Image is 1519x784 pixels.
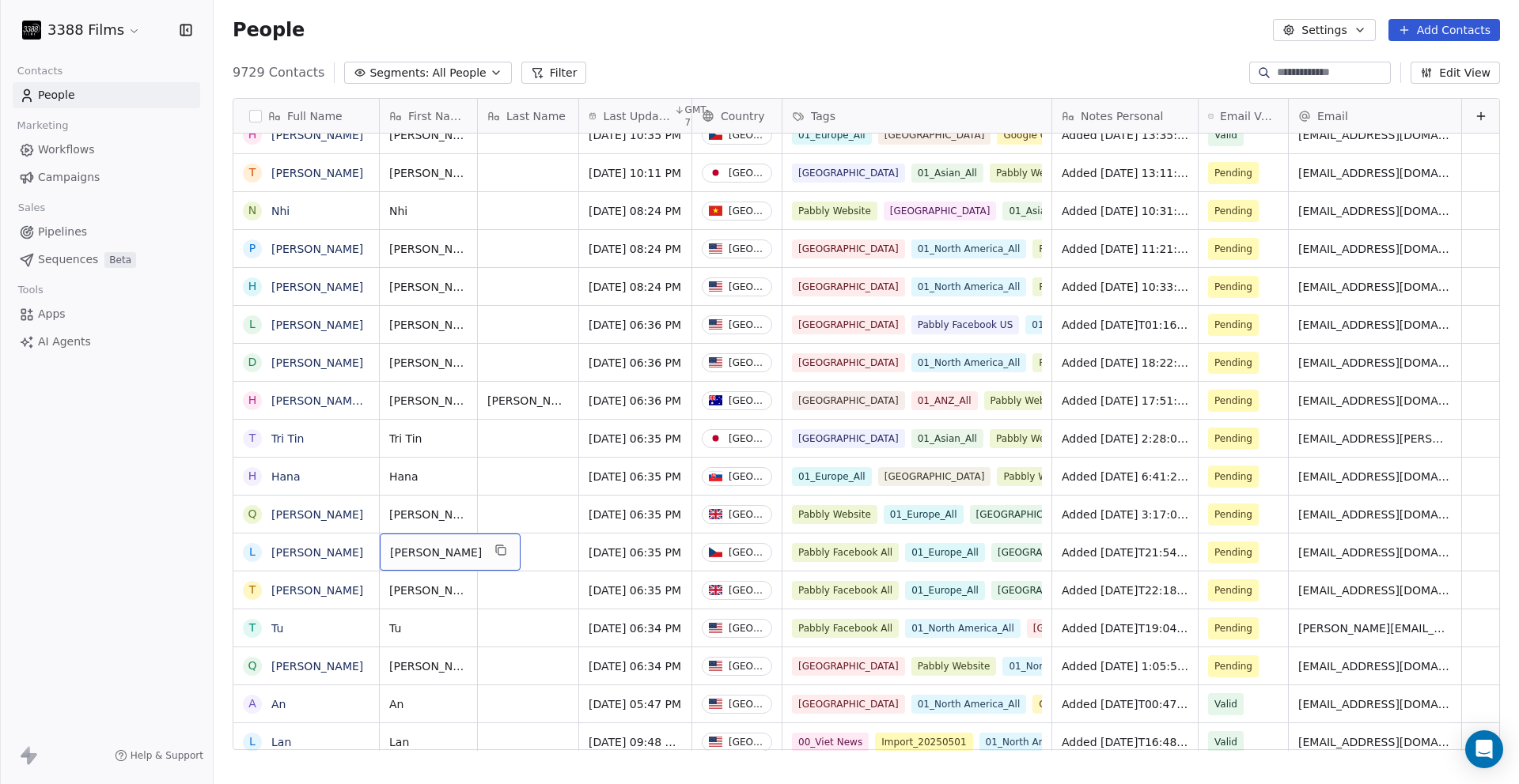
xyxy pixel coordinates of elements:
[1214,507,1252,522] span: Pending
[729,130,765,141] div: [GEOGRAPHIC_DATA]
[811,108,835,124] span: Tags
[248,126,257,143] div: H
[13,137,200,163] a: Workflows
[248,506,256,522] div: Q
[506,108,566,124] span: Last Name
[589,545,682,560] span: [DATE] 06:35 PM
[792,695,905,714] span: [GEOGRAPHIC_DATA]
[1298,355,1452,371] span: [EMAIL_ADDRESS][DOMAIN_NAME]
[997,126,1123,145] span: Google Contacts Import
[884,505,964,524] span: 01_Europe_All
[389,507,468,522] span: [PERSON_NAME]
[249,582,256,598] div: T
[1298,469,1452,484] span: [EMAIL_ADDRESS][DOMAIN_NAME]
[389,317,468,333] span: [PERSON_NAME]
[1062,734,1188,750] span: Added [DATE]T16:48:48+0000 via Pabbly Connect, Location Country: [GEOGRAPHIC_DATA], Facebook Lead...
[389,431,468,447] span: Tri Tin
[249,430,256,447] div: T
[390,545,482,560] span: [PERSON_NAME]
[1298,165,1452,181] span: [EMAIL_ADDRESS][DOMAIN_NAME]
[729,509,765,520] div: [GEOGRAPHIC_DATA]
[13,247,200,273] a: SequencesBeta
[271,622,283,635] a: Tu
[1317,108,1348,124] span: Email
[389,203,468,219] span: Nhi
[792,581,899,600] span: Pabbly Facebook All
[271,584,363,597] a: [PERSON_NAME]
[729,471,765,482] div: [GEOGRAPHIC_DATA]
[692,99,782,133] div: Country
[38,87,75,104] span: People
[792,619,899,638] span: Pabbly Facebook All
[911,277,1027,296] span: 01_North America_All
[1062,127,1188,143] span: Added [DATE] 13:35:36 via Pabbly Connect, Location Country: [GEOGRAPHIC_DATA], 3388 Films Subscri...
[1214,393,1252,409] span: Pending
[389,582,468,598] span: [PERSON_NAME]
[1214,355,1252,371] span: Pending
[22,21,41,40] img: 3388Films_Logo_White.jpg
[1052,99,1198,133] div: Notes Personal
[1298,545,1452,560] span: [EMAIL_ADDRESS][DOMAIN_NAME]
[1062,507,1188,522] span: Added [DATE] 3:17:09 via Pabbly Connect, Location Country: [GEOGRAPHIC_DATA], 3388 Films Subscrib...
[271,660,363,673] a: [PERSON_NAME]
[389,696,468,712] span: An
[1214,582,1252,598] span: Pending
[875,733,972,752] span: Import_20250501
[1214,165,1252,181] span: Pending
[990,164,1075,183] span: Pabbly Website
[729,205,765,217] div: [GEOGRAPHIC_DATA]
[248,202,256,219] div: N
[271,736,291,748] a: Lan
[1002,202,1074,220] span: 01_Asian_All
[233,99,379,133] div: Full Name
[979,733,1095,752] span: 01_North America_All
[38,306,66,322] span: Apps
[271,243,363,255] a: [PERSON_NAME]
[589,241,682,257] span: [DATE] 08:24 PM
[1214,658,1252,674] span: Pending
[1214,431,1252,447] span: Pending
[589,582,682,598] span: [DATE] 06:35 PM
[1081,108,1163,124] span: Notes Personal
[1062,317,1188,333] span: Added [DATE]T01:16:27+0000 via Pabbly Connect, Location Country: [GEOGRAPHIC_DATA], Facebook Lead...
[1062,203,1188,219] span: Added [DATE] 10:31:25 via Pabbly Connect, Location Country: [GEOGRAPHIC_DATA], 3388 Films Subscri...
[729,319,765,330] div: [GEOGRAPHIC_DATA]
[792,429,905,448] span: [GEOGRAPHIC_DATA]
[911,657,997,676] span: Pabbly Website
[984,391,1070,410] span: Pabbly Website
[271,318,363,331] a: [PERSON_NAME]
[792,391,905,410] span: [GEOGRAPHIC_DATA]
[233,18,305,42] span: People
[1032,239,1118,258] span: Pabbly Website
[248,392,257,409] div: H
[1298,393,1452,409] span: [EMAIL_ADDRESS][DOMAIN_NAME]
[911,391,978,410] span: 01_ANZ_All
[589,431,682,447] span: [DATE] 06:35 PM
[1214,279,1252,295] span: Pending
[905,581,985,600] span: 01_Europe_All
[970,505,1083,524] span: [GEOGRAPHIC_DATA]
[911,164,983,183] span: 01_Asian_All
[38,224,87,240] span: Pipelines
[792,657,905,676] span: [GEOGRAPHIC_DATA]
[579,99,691,133] div: Last Updated DateGMT-7
[248,354,257,371] div: D
[271,432,304,445] a: Tri Tin
[249,240,256,257] div: P
[729,243,765,254] div: [GEOGRAPHIC_DATA]
[478,99,578,133] div: Last Name
[1062,241,1188,257] span: Added [DATE] 11:21:54 via Pabbly Connect, Location Country: [GEOGRAPHIC_DATA], 3388 Films Subscri...
[1298,127,1452,143] span: [EMAIL_ADDRESS][DOMAIN_NAME]
[792,543,899,562] span: Pabbly Facebook All
[589,393,682,409] span: [DATE] 06:36 PM
[792,733,869,752] span: 00_Viet News
[1214,317,1252,333] span: Pending
[911,353,1027,372] span: 01_North America_All
[38,251,98,268] span: Sequences
[115,749,203,762] a: Help & Support
[248,658,256,674] div: Q
[911,239,1027,258] span: 01_North America_All
[1032,277,1118,296] span: Pabbly Website
[10,59,70,83] span: Contacts
[249,164,256,181] div: T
